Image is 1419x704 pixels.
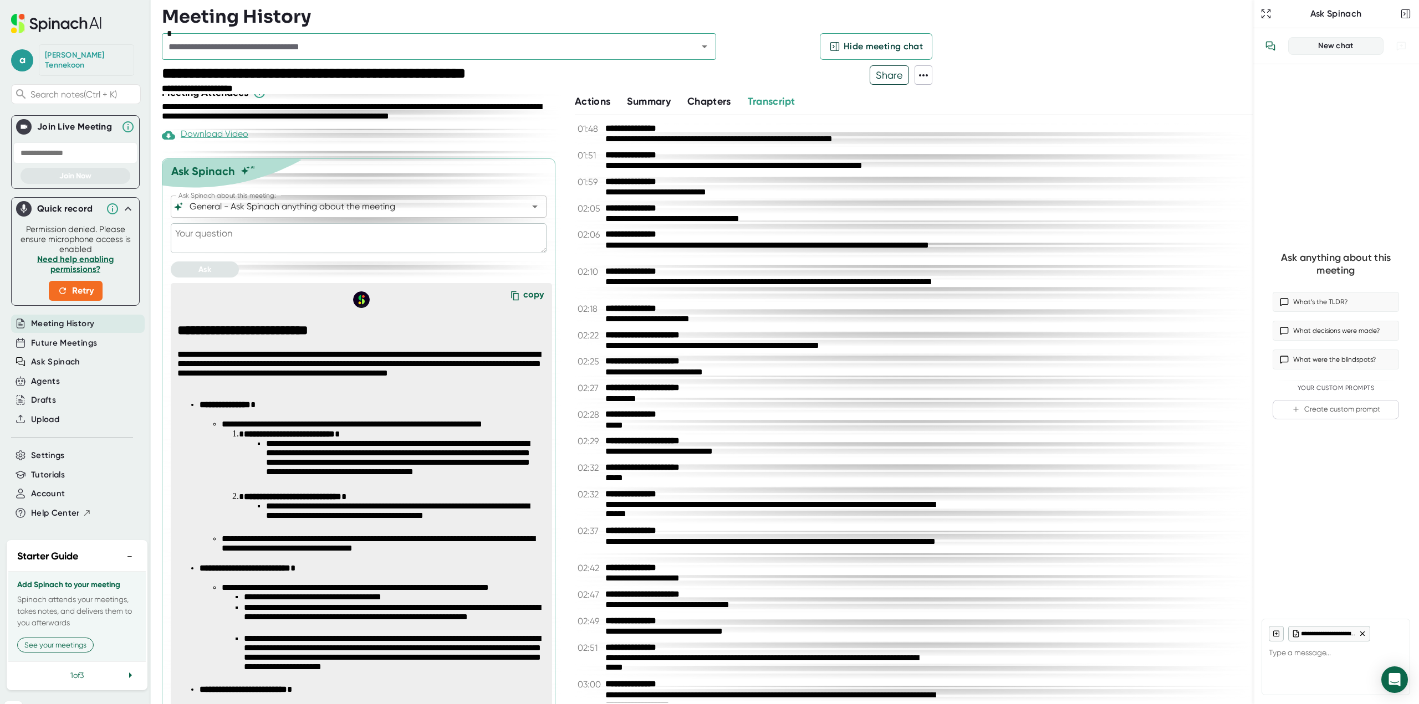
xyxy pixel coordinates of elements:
[16,198,135,220] div: Quick record
[187,199,511,214] input: What can we do to help?
[45,50,128,70] div: Alain Tennekoon
[17,549,78,564] h2: Starter Guide
[198,265,211,274] span: Ask
[17,638,94,652] button: See your meetings
[523,289,544,304] div: copy
[1381,666,1408,693] div: Open Intercom Messenger
[18,121,29,132] img: Join Live Meeting
[578,266,603,277] span: 02:10
[578,589,603,600] span: 02:47
[31,469,65,481] button: Tutorials
[31,317,94,330] button: Meeting History
[748,94,795,109] button: Transcript
[31,507,91,520] button: Help Center
[162,129,248,142] div: Download Video
[578,526,603,536] span: 02:37
[162,6,311,27] h3: Meeting History
[578,679,603,690] span: 03:00
[1273,400,1399,419] button: Create custom prompt
[578,643,603,653] span: 02:51
[578,124,603,134] span: 01:48
[31,337,97,350] button: Future Meetings
[578,150,603,161] span: 01:51
[37,203,100,214] div: Quick record
[697,39,712,54] button: Open
[870,65,908,85] span: Share
[31,413,59,426] button: Upload
[17,594,137,629] p: Spinach attends your meetings, takes notes, and delivers them to you afterwards
[1273,321,1399,341] button: What decisions were made?
[578,203,603,214] span: 02:05
[527,199,543,214] button: Open
[575,95,610,107] span: Actions
[1273,384,1399,392] div: Your Custom Prompts
[1273,350,1399,369] button: What were the blindspots?
[578,356,603,367] span: 02:25
[1295,41,1376,51] div: New chat
[578,616,603,626] span: 02:49
[1258,6,1274,22] button: Expand to Ask Spinach page
[844,40,923,53] span: Hide meeting chat
[30,89,137,100] span: Search notes (Ctrl + K)
[627,95,670,107] span: Summary
[171,261,239,278] button: Ask
[58,284,94,297] span: Retry
[578,463,603,473] span: 02:32
[49,281,103,301] button: Retry
[687,95,731,107] span: Chapters
[870,65,909,85] button: Share
[748,95,795,107] span: Transcript
[578,229,603,240] span: 02:06
[578,409,603,420] span: 02:28
[578,304,603,314] span: 02:18
[1259,35,1282,57] button: View conversation history
[18,224,132,301] div: Permission denied. Please ensure microphone access is enabled
[578,489,603,500] span: 02:32
[1274,8,1398,19] div: Ask Spinach
[31,394,56,407] button: Drafts
[11,49,33,71] span: a
[70,671,84,680] span: 1 of 3
[31,487,65,500] button: Account
[627,94,670,109] button: Summary
[578,330,603,341] span: 02:22
[31,356,80,368] button: Ask Spinach
[37,121,116,132] div: Join Live Meeting
[171,165,235,178] div: Ask Spinach
[687,94,731,109] button: Chapters
[578,436,603,446] span: 02:29
[575,94,610,109] button: Actions
[578,177,603,187] span: 01:59
[31,375,60,388] button: Agents
[21,168,130,184] button: Join Now
[1273,251,1399,276] div: Ask anything about this meeting
[578,383,603,393] span: 02:27
[820,33,932,60] button: Hide meeting chat
[578,563,603,573] span: 02:42
[59,171,91,181] span: Join Now
[122,548,137,564] button: −
[31,449,65,462] button: Settings
[17,580,137,589] h3: Add Spinach to your meeting
[37,254,114,274] a: Need help enabling permissions?
[1398,6,1413,22] button: Close conversation sidebar
[1273,292,1399,312] button: What’s the TLDR?
[31,507,80,520] span: Help Center
[16,116,135,138] div: Join Live MeetingJoin Live Meeting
